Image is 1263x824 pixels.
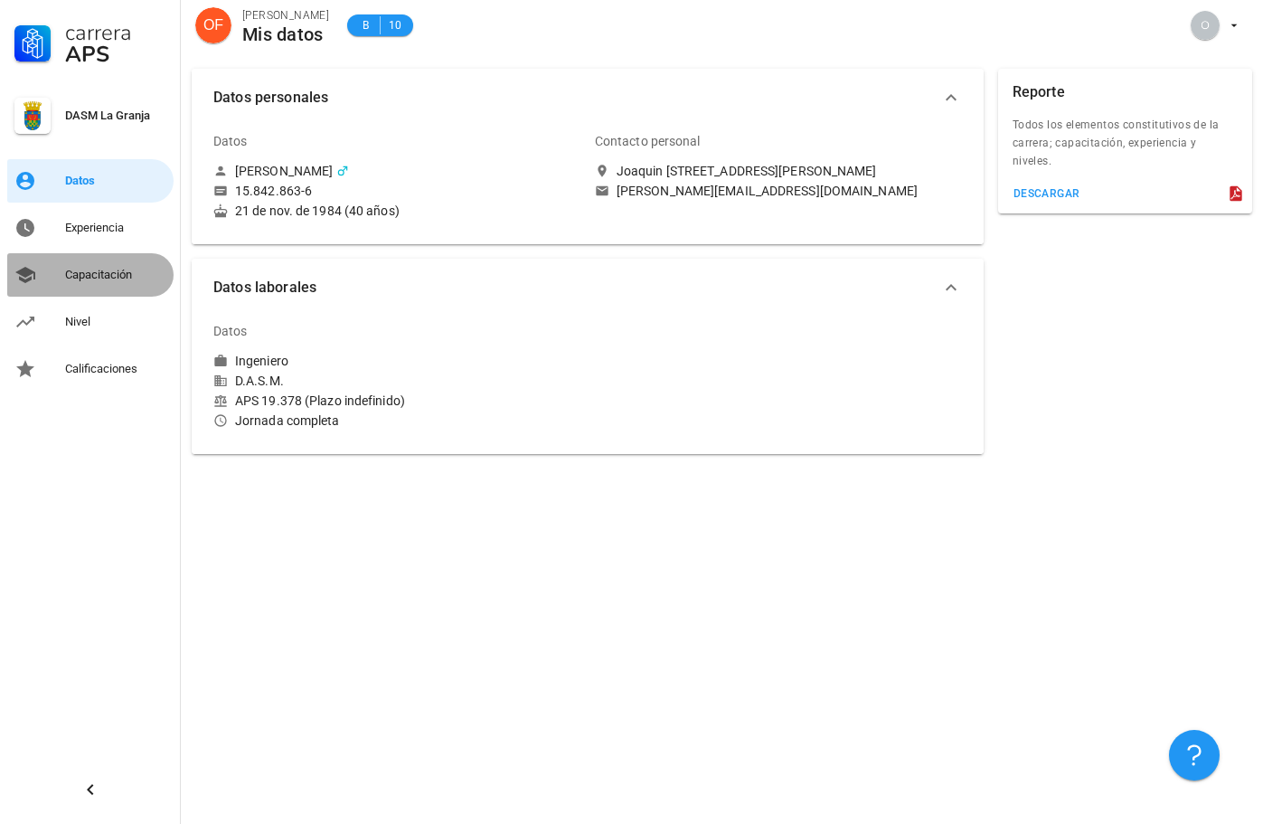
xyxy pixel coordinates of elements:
div: Calificaciones [65,362,166,376]
div: [PERSON_NAME] [242,6,329,24]
div: avatar [195,7,231,43]
div: descargar [1013,187,1080,200]
a: Datos [7,159,174,203]
span: Datos laborales [213,275,940,300]
div: Datos [65,174,166,188]
a: Nivel [7,300,174,344]
a: Joaquin [STREET_ADDRESS][PERSON_NAME] [595,163,962,179]
div: D.A.S.M. [213,373,580,389]
div: [PERSON_NAME] [235,163,333,179]
div: 15.842.863-6 [235,183,312,199]
a: Experiencia [7,206,174,250]
div: Joaquin [STREET_ADDRESS][PERSON_NAME] [617,163,877,179]
div: Jornada completa [213,412,580,429]
a: Calificaciones [7,347,174,391]
div: DASM La Granja [65,109,166,123]
div: APS [65,43,166,65]
div: 21 de nov. de 1984 (40 años) [213,203,580,219]
button: Datos laborales [192,259,984,317]
div: Experiencia [65,221,166,235]
div: [PERSON_NAME][EMAIL_ADDRESS][DOMAIN_NAME] [617,183,918,199]
span: B [358,16,372,34]
div: Datos [213,119,248,163]
div: Nivel [65,315,166,329]
div: Datos [213,309,248,353]
a: [PERSON_NAME][EMAIL_ADDRESS][DOMAIN_NAME] [595,183,962,199]
span: 10 [388,16,402,34]
div: avatar [1191,11,1220,40]
div: Mis datos [242,24,329,44]
div: Carrera [65,22,166,43]
div: Capacitación [65,268,166,282]
div: APS 19.378 (Plazo indefinido) [213,393,580,409]
span: OF [203,7,223,43]
div: Reporte [1013,69,1065,116]
div: Ingeniero [235,353,288,369]
span: Datos personales [213,85,940,110]
a: Capacitación [7,253,174,297]
div: Contacto personal [595,119,701,163]
button: descargar [1005,181,1088,206]
button: Datos personales [192,69,984,127]
div: Todos los elementos constitutivos de la carrera; capacitación, experiencia y niveles. [998,116,1252,181]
